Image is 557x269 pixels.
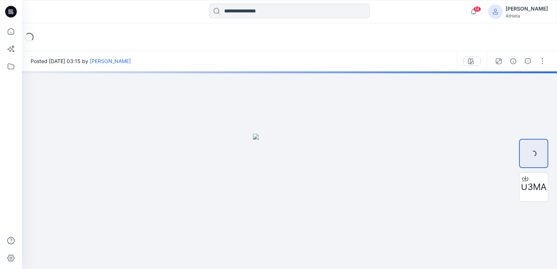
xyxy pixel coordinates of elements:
[31,57,131,65] span: Posted [DATE] 03:15 by
[506,4,548,13] div: [PERSON_NAME]
[253,134,326,269] img: eyJhbGciOiJIUzI1NiIsImtpZCI6IjAiLCJzbHQiOiJzZXMiLCJ0eXAiOiJKV1QifQ.eyJkYXRhIjp7InR5cGUiOiJzdG9yYW...
[521,180,546,194] span: U3MA
[473,6,481,12] span: 14
[507,55,519,67] button: Details
[506,13,548,19] div: Athleta
[90,58,131,64] a: [PERSON_NAME]
[492,9,498,15] svg: avatar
